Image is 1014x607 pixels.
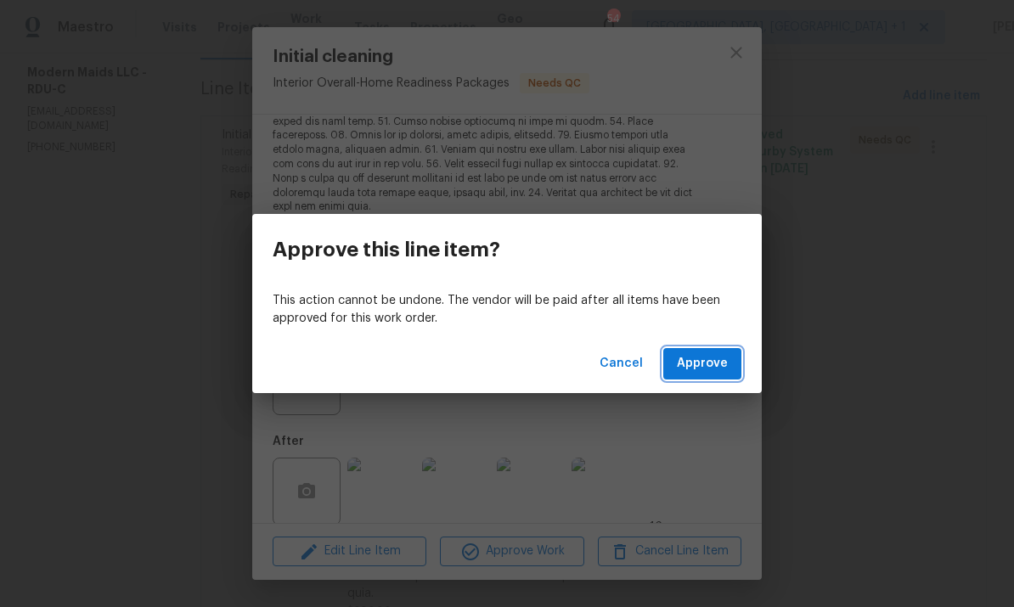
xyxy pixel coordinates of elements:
[593,348,650,379] button: Cancel
[273,292,741,328] p: This action cannot be undone. The vendor will be paid after all items have been approved for this...
[663,348,741,379] button: Approve
[677,353,728,374] span: Approve
[273,238,500,261] h3: Approve this line item?
[600,353,643,374] span: Cancel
